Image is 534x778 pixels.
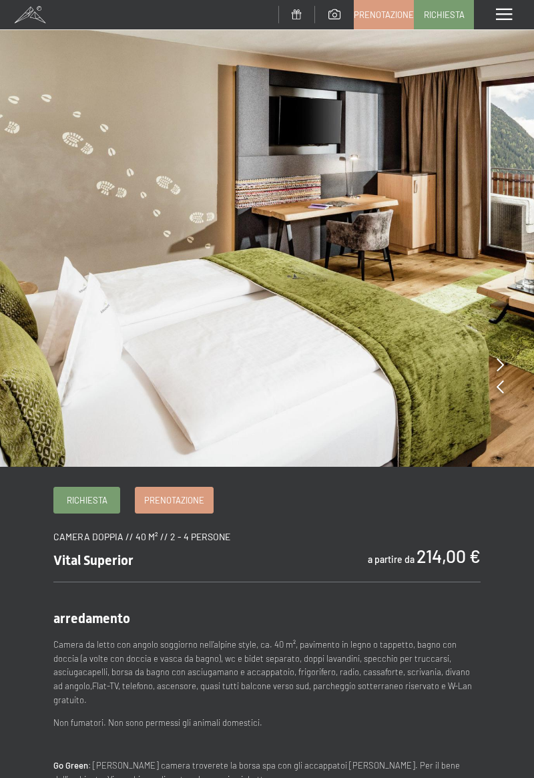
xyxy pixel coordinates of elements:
span: a partire da [368,554,415,565]
p: Non fumatori. Non sono permessi gli animali domestici. [53,716,481,730]
a: Richiesta [415,1,473,29]
span: Prenotazione [144,494,204,506]
a: Prenotazione [354,1,413,29]
strong: Go Green [53,760,88,771]
a: Prenotazione [136,488,213,513]
span: camera doppia // 40 m² // 2 - 4 persone [53,531,230,542]
span: arredamento [53,610,130,626]
span: Richiesta [424,9,465,21]
b: 214,00 € [417,545,481,566]
p: Camera da letto con angolo soggiorno nell’alpine style, ca. 40 m², pavimento in legno o tappetto,... [53,638,481,707]
span: Richiesta [67,494,107,506]
a: Richiesta [54,488,119,513]
span: Prenotazione [354,9,414,21]
span: Vital Superior [53,552,133,568]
